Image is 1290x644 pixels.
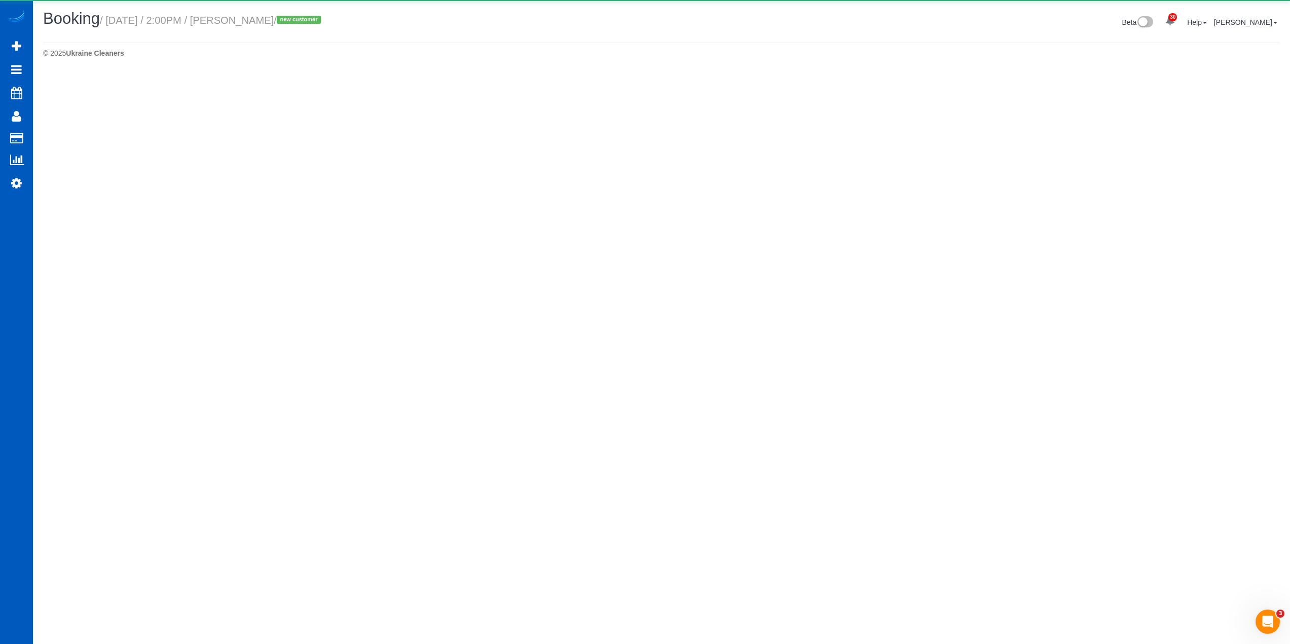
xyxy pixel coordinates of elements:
[1160,10,1180,32] a: 30
[100,15,324,26] small: / [DATE] / 2:00PM / [PERSON_NAME]
[6,10,26,24] img: Automaid Logo
[43,48,1280,58] div: © 2025
[274,15,324,26] span: /
[1256,610,1280,634] iframe: Intercom live chat
[1168,13,1177,21] span: 30
[1214,18,1277,26] a: [PERSON_NAME]
[1136,16,1153,29] img: New interface
[43,10,100,27] span: Booking
[1187,18,1207,26] a: Help
[277,16,321,24] span: new customer
[66,49,124,57] strong: Ukraine Cleaners
[1122,18,1154,26] a: Beta
[1276,610,1284,618] span: 3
